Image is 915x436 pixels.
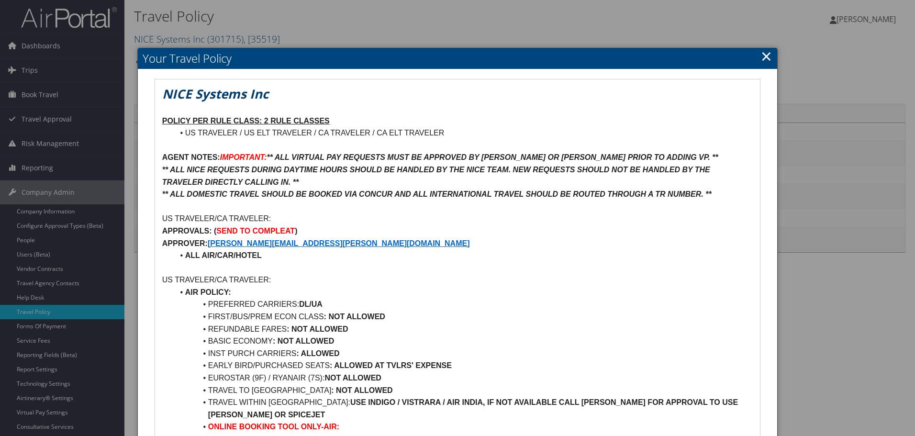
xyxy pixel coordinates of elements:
[185,288,231,296] strong: AIR POLICY:
[296,349,339,358] strong: : ALLOWED
[208,398,740,419] strong: USE INDIGO / VISTRARA / AIR INDIA, IF NOT AVAILABLE CALL [PERSON_NAME] FOR APPROVAL TO USE [PERSO...
[174,311,753,323] li: FIRST/BUS/PREM ECON CLASS
[138,48,777,69] h2: Your Travel Policy
[174,335,753,347] li: BASIC ECONOMY
[208,423,339,431] strong: ONLINE BOOKING TOOL ONLY-AIR:
[324,313,385,321] strong: : NOT ALLOWED
[174,396,753,421] li: TRAVEL WITHIN [GEOGRAPHIC_DATA]:
[208,239,470,247] a: [PERSON_NAME][EMAIL_ADDRESS][PERSON_NAME][DOMAIN_NAME]
[162,153,220,161] strong: AGENT NOTES:
[162,239,208,247] strong: APPROVER:
[185,251,262,259] strong: ALL AIR/CAR/HOTEL
[174,298,753,311] li: PREFERRED CARRIERS:
[162,166,712,186] em: ** ALL NICE REQUESTS DURING DAYTIME HOURS SHOULD BE HANDLED BY THE NICE TEAM. NEW REQUESTS SHOULD...
[162,85,268,102] em: NICE Systems Inc
[174,372,753,384] li: EUROSTAR (9F) / RYANAIR (7S):
[216,227,295,235] strong: SEND TO COMPLEAT
[287,325,348,333] strong: : NOT ALLOWED
[299,300,323,308] strong: DL/UA
[273,337,334,345] strong: : NOT ALLOWED
[330,361,452,369] strong: : ALLOWED AT TVLRS' EXPENSE
[324,374,381,382] strong: NOT ALLOWED
[162,274,753,286] p: US TRAVELER/CA TRAVELER:
[174,127,753,139] li: US TRAVELER / US ELT TRAVELER / CA TRAVELER / CA ELT TRAVELER
[174,359,753,372] li: EARLY BIRD/PURCHASED SEATS
[162,212,753,225] p: US TRAVELER/CA TRAVELER:
[295,227,297,235] strong: )
[220,153,267,161] em: IMPORTANT:
[174,323,753,335] li: REFUNDABLE FARES
[162,227,216,235] strong: APPROVALS: (
[331,386,392,394] strong: : NOT ALLOWED
[174,384,753,397] li: TRAVEL TO [GEOGRAPHIC_DATA]
[761,46,772,66] a: Close
[174,347,753,360] li: INST PURCH CARRIERS
[162,190,712,198] em: ** ALL DOMESTIC TRAVEL SHOULD BE BOOKED VIA CONCUR AND ALL INTERNATIONAL TRAVEL SHOULD BE ROUTED ...
[162,117,330,125] u: POLICY PER RULE CLASS: 2 RULE CLASSES
[267,153,718,161] em: ** ALL VIRTUAL PAY REQUESTS MUST BE APPROVED BY [PERSON_NAME] OR [PERSON_NAME] PRIOR TO ADDING VP...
